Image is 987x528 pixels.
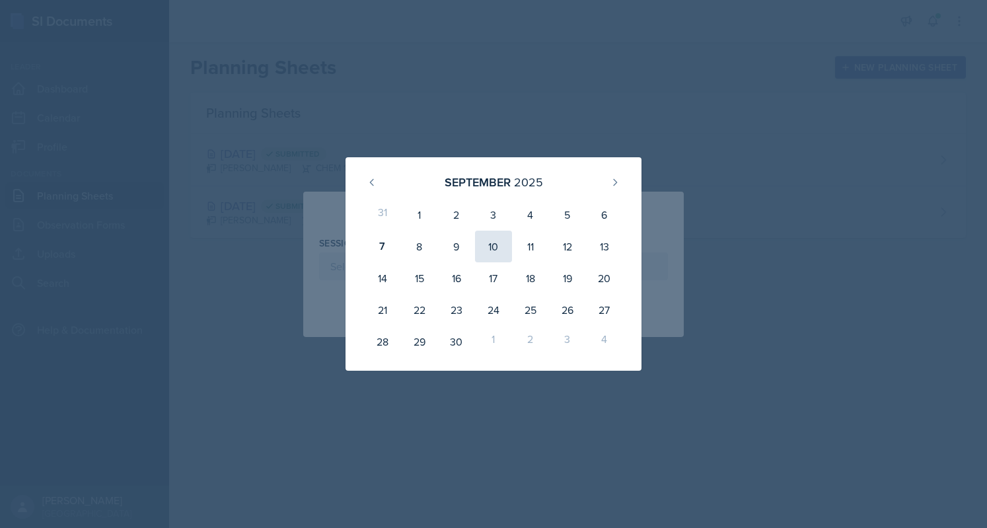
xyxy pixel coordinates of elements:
div: 2 [438,199,475,231]
div: 1 [401,199,438,231]
div: 31 [364,199,401,231]
div: 3 [475,199,512,231]
div: 24 [475,294,512,326]
div: 27 [586,294,623,326]
div: 16 [438,262,475,294]
div: 4 [512,199,549,231]
div: 29 [401,326,438,358]
div: 11 [512,231,549,262]
div: 23 [438,294,475,326]
div: 18 [512,262,549,294]
div: 12 [549,231,586,262]
div: 17 [475,262,512,294]
div: 14 [364,262,401,294]
div: 30 [438,326,475,358]
div: 1 [475,326,512,358]
div: 9 [438,231,475,262]
div: 20 [586,262,623,294]
div: 3 [549,326,586,358]
div: 15 [401,262,438,294]
div: 8 [401,231,438,262]
div: 10 [475,231,512,262]
div: 13 [586,231,623,262]
div: 19 [549,262,586,294]
div: 25 [512,294,549,326]
div: 6 [586,199,623,231]
div: 28 [364,326,401,358]
div: 4 [586,326,623,358]
div: 5 [549,199,586,231]
div: 21 [364,294,401,326]
div: 2 [512,326,549,358]
div: 7 [364,231,401,262]
div: September [445,173,511,191]
div: 2025 [514,173,543,191]
div: 26 [549,294,586,326]
div: 22 [401,294,438,326]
